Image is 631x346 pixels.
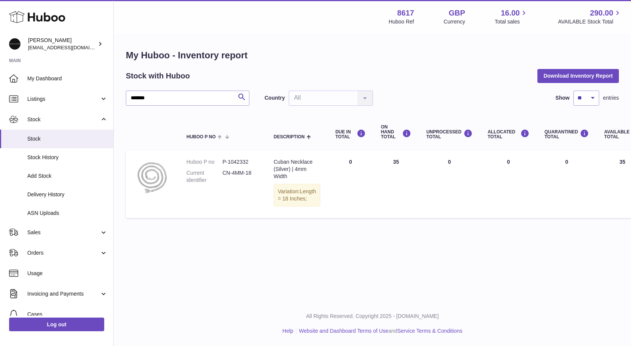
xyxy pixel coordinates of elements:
label: Country [265,94,285,102]
span: [EMAIL_ADDRESS][DOMAIN_NAME] [28,44,111,50]
h2: Stock with Huboo [126,71,190,81]
span: 0 [565,159,568,165]
div: Huboo Ref [389,18,414,25]
td: 35 [373,151,419,218]
li: and [296,327,462,335]
span: ASN Uploads [27,210,108,217]
div: Cuban Necklace (Silver) | 4mm Width [274,158,320,180]
span: Listings [27,96,100,103]
h1: My Huboo - Inventory report [126,49,619,61]
span: Length = 18 Inches; [278,188,316,202]
div: ALLOCATED Total [488,129,529,139]
span: Delivery History [27,191,108,198]
p: All Rights Reserved. Copyright 2025 - [DOMAIN_NAME] [120,313,625,320]
td: 0 [328,151,373,218]
img: hello@alfredco.com [9,38,20,50]
span: Invoicing and Payments [27,290,100,297]
div: [PERSON_NAME] [28,37,96,51]
a: Website and Dashboard Terms of Use [299,328,388,334]
a: Service Terms & Conditions [397,328,462,334]
dt: Current identifier [186,169,222,184]
a: Log out [9,318,104,331]
span: AVAILABLE Stock Total [558,18,622,25]
div: DUE IN TOTAL [335,129,366,139]
span: Stock History [27,154,108,161]
span: Stock [27,116,100,123]
span: Stock [27,135,108,142]
strong: 8617 [397,8,414,18]
dt: Huboo P no [186,158,222,166]
div: Variation: [274,184,320,207]
div: UNPROCESSED Total [426,129,473,139]
div: Currency [444,18,465,25]
span: 16.00 [501,8,520,18]
button: Download Inventory Report [537,69,619,83]
span: My Dashboard [27,75,108,82]
a: 16.00 Total sales [495,8,528,25]
td: 0 [480,151,537,218]
div: QUARANTINED Total [545,129,589,139]
strong: GBP [449,8,465,18]
dd: P-1042332 [222,158,258,166]
span: entries [603,94,619,102]
span: Description [274,135,305,139]
span: Cases [27,311,108,318]
span: Usage [27,270,108,277]
span: Huboo P no [186,135,216,139]
dd: CN-4MM-18 [222,169,258,184]
div: ON HAND Total [381,125,411,140]
a: 290.00 AVAILABLE Stock Total [558,8,622,25]
span: 290.00 [590,8,613,18]
label: Show [556,94,570,102]
td: 0 [419,151,480,218]
span: Total sales [495,18,528,25]
span: Sales [27,229,100,236]
span: Orders [27,249,100,257]
a: Help [282,328,293,334]
span: Add Stock [27,172,108,180]
img: product image [133,158,171,196]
